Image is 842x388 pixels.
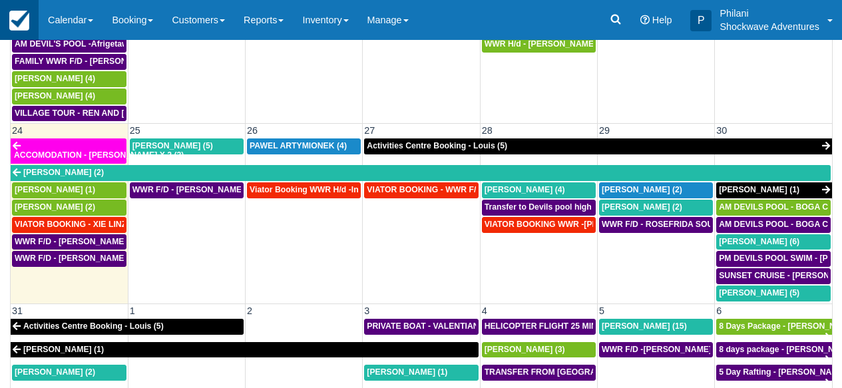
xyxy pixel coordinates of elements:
a: AM DEVILS POOL - BOGA CHITE X 1 (1) [716,217,831,233]
img: checkfront-main-nav-mini-logo.png [9,11,29,31]
span: ACCOMODATION - [PERSON_NAME] X 2 (2) [14,150,184,160]
span: 26 [246,125,259,136]
a: [PERSON_NAME] (15) [599,319,713,335]
a: VIATOR BOOKING - XIE LINZHEN X4 (4) [12,217,126,233]
span: 31 [11,305,24,316]
span: TRANSFER FROM [GEOGRAPHIC_DATA] TO VIC FALLS - [PERSON_NAME] X 1 (1) [485,367,804,377]
a: VILLAGE TOUR - REN AND [PERSON_NAME] X4 (4) [12,106,126,122]
a: [PERSON_NAME] (4) [12,89,126,104]
a: [PERSON_NAME] (1) [12,182,126,198]
div: P [690,10,712,31]
a: [PERSON_NAME] (1) [716,182,832,198]
span: PAWEL ARTYMIONEK (4) [250,141,347,150]
span: 28 [481,125,494,136]
a: FAMILY WWR F/D - [PERSON_NAME] X4 (4) [12,54,126,70]
a: [PERSON_NAME] (1) [11,342,479,358]
a: [PERSON_NAME] (5) [716,286,831,301]
a: [PERSON_NAME] (5) [130,138,244,154]
a: 8 Days Package - [PERSON_NAME] (1) [716,319,832,335]
span: FAMILY WWR F/D - [PERSON_NAME] X4 (4) [15,57,182,66]
span: [PERSON_NAME] (2) [15,367,95,377]
span: AM DEVIL'S POOL -Afrigetaway Safaris X5 (5) [15,39,191,49]
a: WWR H/d - [PERSON_NAME] X6 (6) [482,37,596,53]
span: VIATOR BOOKING - XIE LINZHEN X4 (4) [15,220,168,229]
span: WWR F/D -[PERSON_NAME] X 15 (15) [602,345,747,354]
span: Transfer to Devils pool high tea- [PERSON_NAME] X4 (4) [485,202,704,212]
span: VIATOR BOOKING WWR -[PERSON_NAME] X2 (2) [485,220,677,229]
span: [PERSON_NAME] (6) [719,237,799,246]
span: 6 [715,305,723,316]
a: PAWEL ARTYMIONEK (4) [247,138,361,154]
span: 1 [128,305,136,316]
span: PRIVATE BOAT - VALENTIAN [PERSON_NAME] X 4 (4) [367,321,576,331]
p: Shockwave Adventures [720,20,819,33]
span: WWR F/D - [PERSON_NAME] X 2 (2) [15,254,154,263]
a: [PERSON_NAME] (6) [716,234,831,250]
span: 24 [11,125,24,136]
span: Help [652,15,672,25]
a: VIATOR BOOKING WWR -[PERSON_NAME] X2 (2) [482,217,596,233]
a: PRIVATE BOAT - VALENTIAN [PERSON_NAME] X 4 (4) [364,319,478,335]
span: 2 [246,305,254,316]
span: WWR F/D - [PERSON_NAME] 1 (1) [15,237,146,246]
span: VILLAGE TOUR - REN AND [PERSON_NAME] X4 (4) [15,108,214,118]
a: [PERSON_NAME] (2) [599,200,713,216]
span: [PERSON_NAME] (1) [23,345,104,354]
a: [PERSON_NAME] (4) [12,71,126,87]
span: [PERSON_NAME] (2) [15,202,95,212]
p: Philani [720,7,819,20]
a: [PERSON_NAME] (2) [11,165,831,181]
span: [PERSON_NAME] (4) [15,74,95,83]
a: Activities Centre Booking - Louis (5) [364,138,832,154]
a: [PERSON_NAME] (2) [12,200,126,216]
span: [PERSON_NAME] (5) [132,141,213,150]
span: [PERSON_NAME] (1) [367,367,447,377]
span: Viator Booking WWR H/d -Inchbald [PERSON_NAME] X 4 (4) [250,185,482,194]
span: 5 [598,305,606,316]
span: [PERSON_NAME] (2) [602,202,682,212]
a: PM DEVILS POOL SWIM - [PERSON_NAME] X 2 (2) [716,251,831,267]
span: 25 [128,125,142,136]
span: Activities Centre Booking - Louis (5) [23,321,164,331]
i: Help [640,15,650,25]
a: WWR F/D -[PERSON_NAME] X 15 (15) [599,342,713,358]
a: SUNSET CRUISE - [PERSON_NAME] X1 (5) [716,268,831,284]
a: [PERSON_NAME] (1) [364,365,478,381]
span: [PERSON_NAME] (5) [719,288,799,297]
span: [PERSON_NAME] (15) [602,321,687,331]
span: WWR H/d - [PERSON_NAME] X6 (6) [485,39,621,49]
a: Transfer to Devils pool high tea- [PERSON_NAME] X4 (4) [482,200,596,216]
span: 4 [481,305,489,316]
span: WWR F/D - ROSEFRIDA SOUER X 2 (2) [602,220,751,229]
span: [PERSON_NAME] (2) [602,185,682,194]
a: VIATOR BOOKING - WWR F/D [PERSON_NAME] X 2 (3) [364,182,478,198]
a: ACCOMODATION - [PERSON_NAME] X 2 (2) [11,138,126,164]
a: HELICOPTER FLIGHT 25 MINS- [PERSON_NAME] X1 (1) [482,319,596,335]
span: 30 [715,125,728,136]
a: [PERSON_NAME] (4) [482,182,596,198]
a: [PERSON_NAME] (2) [599,182,713,198]
a: 8 days package - [PERSON_NAME] X1 (1) [716,342,832,358]
a: WWR F/D - [PERSON_NAME] (5) [130,182,244,198]
span: 29 [598,125,611,136]
span: [PERSON_NAME] (2) [23,168,104,177]
a: WWR F/D - ROSEFRIDA SOUER X 2 (2) [599,217,713,233]
a: AM DEVILS POOL - BOGA CHITE X 1 (1) [716,200,831,216]
a: TRANSFER FROM [GEOGRAPHIC_DATA] TO VIC FALLS - [PERSON_NAME] X 1 (1) [482,365,596,381]
span: [PERSON_NAME] (4) [15,91,95,100]
span: WWR F/D - [PERSON_NAME] (5) [132,185,257,194]
a: WWR F/D - [PERSON_NAME] 1 (1) [12,234,126,250]
span: Activities Centre Booking - Louis (5) [367,141,507,150]
a: Viator Booking WWR H/d -Inchbald [PERSON_NAME] X 4 (4) [247,182,361,198]
span: [PERSON_NAME] (1) [719,185,799,194]
a: WWR F/D - [PERSON_NAME] X 2 (2) [12,251,126,267]
a: 5 Day Rafting - [PERSON_NAME] X1 (1) [716,365,832,381]
span: [PERSON_NAME] (4) [485,185,565,194]
span: [PERSON_NAME] (1) [15,185,95,194]
a: [PERSON_NAME] (3) [482,342,596,358]
span: 27 [363,125,376,136]
a: [PERSON_NAME] (2) [12,365,126,381]
span: HELICOPTER FLIGHT 25 MINS- [PERSON_NAME] X1 (1) [485,321,700,331]
span: [PERSON_NAME] (3) [485,345,565,354]
a: Activities Centre Booking - Louis (5) [11,319,244,335]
